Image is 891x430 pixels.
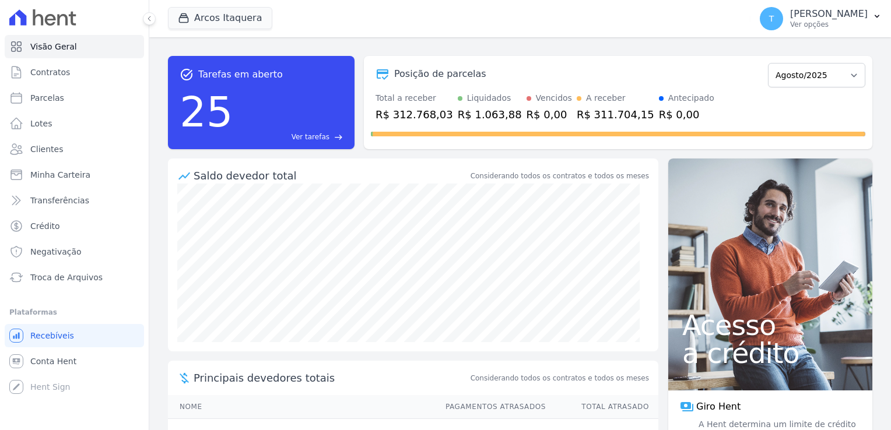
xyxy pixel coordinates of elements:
[5,112,144,135] a: Lotes
[434,395,546,419] th: Pagamentos Atrasados
[458,107,522,122] div: R$ 1.063,88
[5,163,144,186] a: Minha Carteira
[696,400,741,414] span: Giro Hent
[30,118,52,129] span: Lotes
[5,240,144,263] a: Negativação
[790,8,868,20] p: [PERSON_NAME]
[471,171,649,181] div: Considerando todos os contratos e todos os meses
[536,92,572,104] div: Vencidos
[5,86,144,110] a: Parcelas
[194,370,468,386] span: Principais devedores totais
[5,189,144,212] a: Transferências
[180,82,233,142] div: 25
[5,266,144,289] a: Troca de Arquivos
[376,107,453,122] div: R$ 312.768,03
[682,311,858,339] span: Acesso
[9,305,139,319] div: Plataformas
[376,92,453,104] div: Total a receber
[659,107,714,122] div: R$ 0,00
[30,41,77,52] span: Visão Geral
[471,373,649,383] span: Considerando todos os contratos e todos os meses
[682,339,858,367] span: a crédito
[168,7,272,29] button: Arcos Itaquera
[769,15,774,23] span: T
[198,68,283,82] span: Tarefas em aberto
[30,246,82,258] span: Negativação
[5,214,144,238] a: Crédito
[334,133,343,142] span: east
[5,350,144,373] a: Conta Hent
[180,68,194,82] span: task_alt
[5,61,144,84] a: Contratos
[5,138,144,161] a: Clientes
[30,220,60,232] span: Crédito
[30,195,89,206] span: Transferências
[5,324,144,347] a: Recebíveis
[527,107,572,122] div: R$ 0,00
[577,107,654,122] div: R$ 311.704,15
[790,20,868,29] p: Ver opções
[668,92,714,104] div: Antecipado
[30,355,76,367] span: Conta Hent
[292,132,329,142] span: Ver tarefas
[30,272,103,283] span: Troca de Arquivos
[394,67,486,81] div: Posição de parcelas
[546,395,658,419] th: Total Atrasado
[30,143,63,155] span: Clientes
[30,330,74,341] span: Recebíveis
[238,132,343,142] a: Ver tarefas east
[30,169,90,181] span: Minha Carteira
[30,92,64,104] span: Parcelas
[586,92,626,104] div: A receber
[194,168,468,184] div: Saldo devedor total
[750,2,891,35] button: T [PERSON_NAME] Ver opções
[30,66,70,78] span: Contratos
[467,92,511,104] div: Liquidados
[5,35,144,58] a: Visão Geral
[168,395,434,419] th: Nome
